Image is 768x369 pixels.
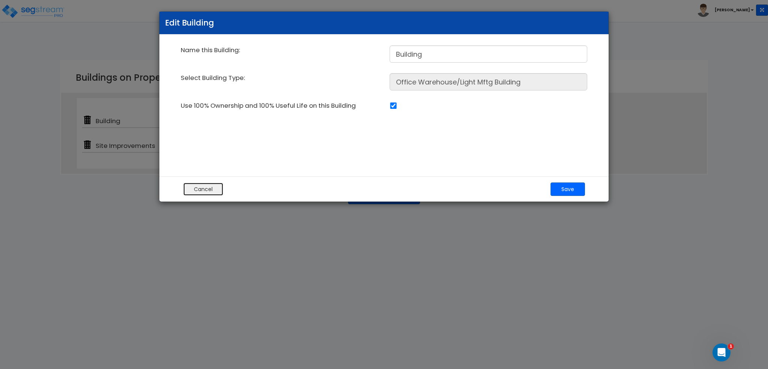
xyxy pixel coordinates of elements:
[712,343,730,361] iframe: Intercom live chat
[165,17,603,29] h5: Edit Building
[550,182,585,196] button: Save
[183,182,223,196] button: Cancel
[728,343,734,349] span: 1
[175,73,384,82] div: Select Building Type:
[175,45,384,54] div: Name this Building:
[175,101,384,110] div: Use 100% Ownership and 100% Useful Life on this Building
